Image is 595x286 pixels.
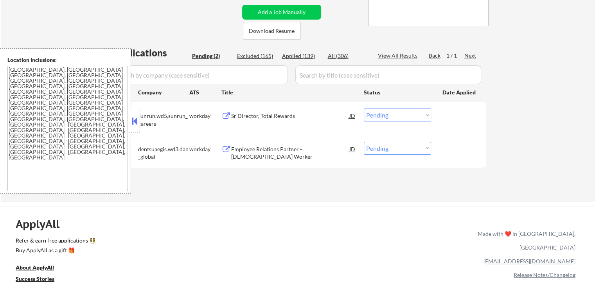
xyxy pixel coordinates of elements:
[442,89,477,96] div: Date Applied
[112,65,288,84] input: Search by company (case sensitive)
[221,89,356,96] div: Title
[189,145,221,153] div: workday
[138,89,189,96] div: Company
[446,52,464,60] div: 1 / 1
[138,145,189,161] div: dentsuaegis.wd3.dan_global
[378,52,420,60] div: View All Results
[189,112,221,120] div: workday
[192,52,231,60] div: Pending (2)
[243,22,301,40] button: Download Resume
[231,145,349,161] div: Employee Relations Partner - [DEMOGRAPHIC_DATA] Worker
[242,5,321,20] button: Add a Job Manually
[295,65,481,84] input: Search by title (case sensitive)
[16,248,94,253] div: Buy ApplyAll as a gift 🎁
[464,52,477,60] div: Next
[16,217,68,231] div: ApplyAll
[349,142,356,156] div: JD
[364,85,431,99] div: Status
[16,275,65,284] a: Success Stories
[429,52,441,60] div: Back
[231,112,349,120] div: Sr Director, Total Rewards
[282,52,321,60] div: Applied (139)
[16,246,94,256] a: Buy ApplyAll as a gift 🎁
[475,227,575,254] div: Made with ❤️ in [GEOGRAPHIC_DATA], [GEOGRAPHIC_DATA]
[349,109,356,123] div: JD
[16,275,54,282] u: Success Stories
[328,52,367,60] div: All (306)
[16,238,314,246] a: Refer & earn free applications 👯‍♀️
[237,52,276,60] div: Excluded (165)
[112,48,189,58] div: Applications
[16,264,54,271] u: About ApplyAll
[138,112,189,127] div: sunrun.wd5.sunrun_careers
[484,258,575,264] a: [EMAIL_ADDRESS][DOMAIN_NAME]
[514,272,575,278] a: Release Notes/Changelog
[7,56,128,64] div: Location Inclusions:
[16,263,65,273] a: About ApplyAll
[189,89,221,96] div: ATS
